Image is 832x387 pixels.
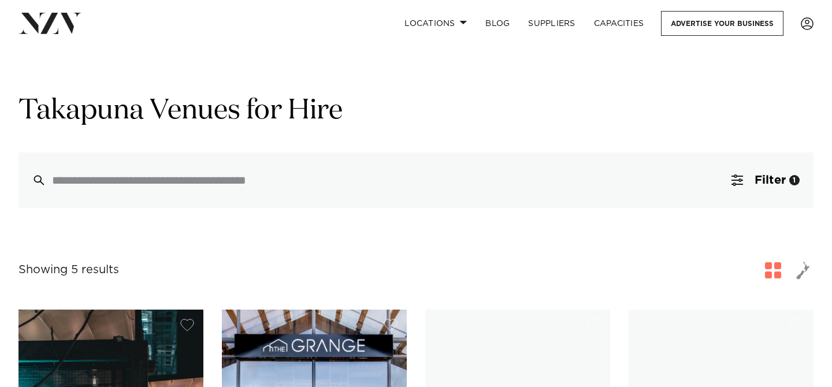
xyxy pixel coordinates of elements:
div: Showing 5 results [18,261,119,279]
a: Locations [395,11,476,36]
img: nzv-logo.png [18,13,81,34]
h1: Takapuna Venues for Hire [18,93,814,129]
button: Filter1 [718,152,814,208]
a: Advertise your business [661,11,783,36]
a: BLOG [476,11,519,36]
a: SUPPLIERS [519,11,584,36]
div: 1 [789,175,800,185]
a: Capacities [585,11,653,36]
span: Filter [755,174,786,186]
